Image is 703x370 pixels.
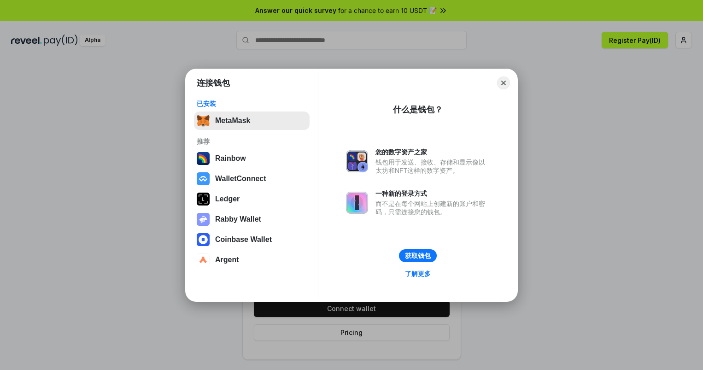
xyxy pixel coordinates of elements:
div: 推荐 [197,137,307,146]
div: 已安装 [197,100,307,108]
img: svg+xml,%3Csvg%20width%3D%2228%22%20height%3D%2228%22%20viewBox%3D%220%200%2028%2028%22%20fill%3D... [197,253,210,266]
div: Rainbow [215,154,246,163]
div: Coinbase Wallet [215,235,272,244]
h1: 连接钱包 [197,77,230,88]
div: 钱包用于发送、接收、存储和显示像以太坊和NFT这样的数字资产。 [375,158,490,175]
button: Rabby Wallet [194,210,310,229]
a: 了解更多 [399,268,436,280]
div: 了解更多 [405,270,431,278]
div: WalletConnect [215,175,266,183]
div: 您的数字资产之家 [375,148,490,156]
div: Rabby Wallet [215,215,261,223]
img: svg+xml,%3Csvg%20width%3D%22120%22%20height%3D%22120%22%20viewBox%3D%220%200%20120%20120%22%20fil... [197,152,210,165]
button: Rainbow [194,149,310,168]
div: Argent [215,256,239,264]
button: Close [497,76,510,89]
div: 一种新的登录方式 [375,189,490,198]
img: svg+xml,%3Csvg%20xmlns%3D%22http%3A%2F%2Fwww.w3.org%2F2000%2Fsvg%22%20fill%3D%22none%22%20viewBox... [197,213,210,226]
img: svg+xml,%3Csvg%20width%3D%2228%22%20height%3D%2228%22%20viewBox%3D%220%200%2028%2028%22%20fill%3D... [197,172,210,185]
img: svg+xml,%3Csvg%20fill%3D%22none%22%20height%3D%2233%22%20viewBox%3D%220%200%2035%2033%22%20width%... [197,114,210,127]
div: MetaMask [215,117,250,125]
div: 获取钱包 [405,252,431,260]
button: 获取钱包 [399,249,437,262]
div: 而不是在每个网站上创建新的账户和密码，只需连接您的钱包。 [375,200,490,216]
button: Ledger [194,190,310,208]
button: Argent [194,251,310,269]
img: svg+xml,%3Csvg%20xmlns%3D%22http%3A%2F%2Fwww.w3.org%2F2000%2Fsvg%22%20fill%3D%22none%22%20viewBox... [346,150,368,172]
div: Ledger [215,195,240,203]
button: MetaMask [194,112,310,130]
div: 什么是钱包？ [393,104,443,115]
img: svg+xml,%3Csvg%20width%3D%2228%22%20height%3D%2228%22%20viewBox%3D%220%200%2028%2028%22%20fill%3D... [197,233,210,246]
button: WalletConnect [194,170,310,188]
img: svg+xml,%3Csvg%20xmlns%3D%22http%3A%2F%2Fwww.w3.org%2F2000%2Fsvg%22%20width%3D%2228%22%20height%3... [197,193,210,206]
img: svg+xml,%3Csvg%20xmlns%3D%22http%3A%2F%2Fwww.w3.org%2F2000%2Fsvg%22%20fill%3D%22none%22%20viewBox... [346,192,368,214]
button: Coinbase Wallet [194,230,310,249]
